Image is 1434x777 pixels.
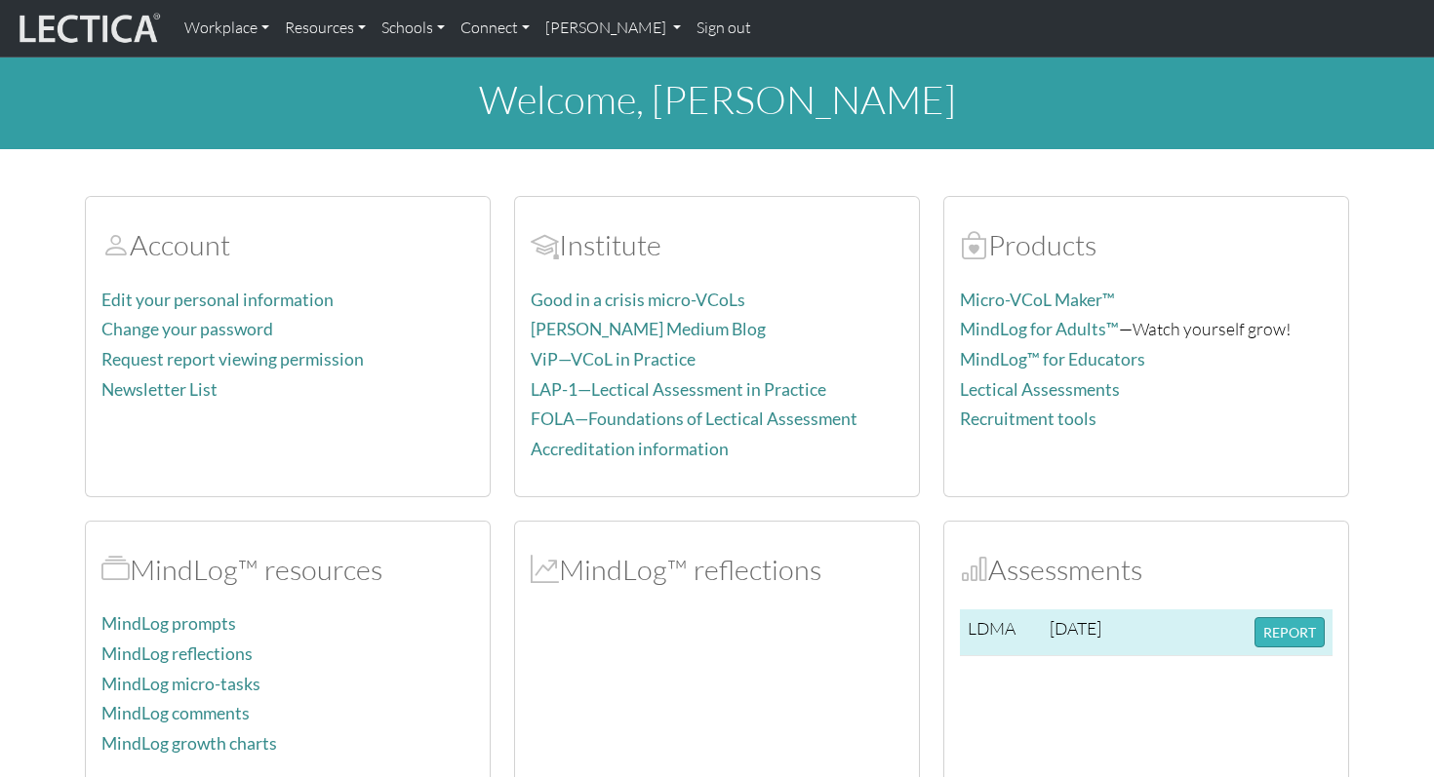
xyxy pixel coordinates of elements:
[1255,617,1325,647] button: REPORT
[689,8,759,49] a: Sign out
[531,290,745,310] a: Good in a crisis micro-VCoLs
[177,8,277,49] a: Workplace
[101,227,130,262] span: Account
[960,408,1096,429] a: Recruitment tools
[960,228,1333,262] h2: Products
[531,227,559,262] span: Account
[101,228,474,262] h2: Account
[531,408,857,429] a: FOLA—Foundations of Lectical Assessment
[101,674,260,694] a: MindLog micro-tasks
[960,379,1120,400] a: Lectical Assessments
[101,553,474,587] h2: MindLog™ resources
[101,552,130,587] span: MindLog™ resources
[15,10,161,47] img: lecticalive
[101,643,253,664] a: MindLog reflections
[960,227,988,262] span: Products
[960,319,1119,339] a: MindLog for Adults™
[960,553,1333,587] h2: Assessments
[101,290,334,310] a: Edit your personal information
[531,349,696,369] a: ViP—VCoL in Practice
[960,315,1333,343] p: —Watch yourself grow!
[101,379,218,400] a: Newsletter List
[960,609,1042,656] td: LDMA
[960,349,1145,369] a: MindLog™ for Educators
[101,319,273,339] a: Change your password
[538,8,689,49] a: [PERSON_NAME]
[531,553,903,587] h2: MindLog™ reflections
[531,319,766,339] a: [PERSON_NAME] Medium Blog
[101,349,364,369] a: Request report viewing permission
[374,8,453,49] a: Schools
[531,552,559,587] span: MindLog
[101,613,236,634] a: MindLog prompts
[101,733,277,754] a: MindLog growth charts
[277,8,374,49] a: Resources
[453,8,538,49] a: Connect
[101,703,250,723] a: MindLog comments
[531,439,729,459] a: Accreditation information
[960,290,1115,310] a: Micro-VCoL Maker™
[1050,617,1101,639] span: [DATE]
[531,379,826,400] a: LAP-1—Lectical Assessment in Practice
[960,552,988,587] span: Assessments
[531,228,903,262] h2: Institute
